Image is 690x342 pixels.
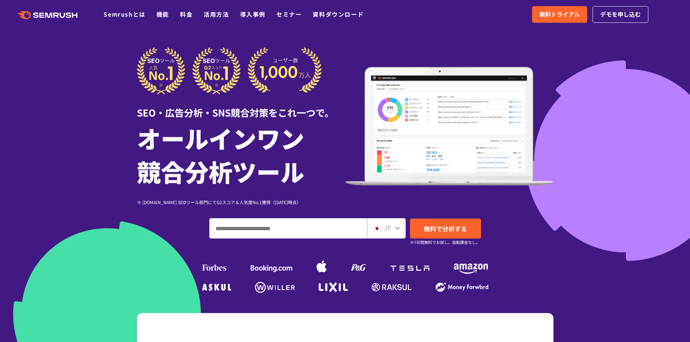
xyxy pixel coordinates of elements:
[137,94,345,119] div: SEO・広告分析・SNS競合対策をこれ一つで。
[424,224,467,233] span: 無料で分析する
[410,239,480,246] small: ※7日間無料でお試し。自動課金なし。
[137,121,345,188] h1: オールインワン 競合分析ツール
[532,6,587,23] a: 無料トライアル
[104,10,145,18] a: Semrushとは
[204,10,229,18] a: 活用方法
[539,10,580,19] span: 無料トライアル
[137,199,345,206] div: ※ [DOMAIN_NAME] SEOツール部門にてG2スコア＆人気度No.1獲得（[DATE]時点）
[180,10,193,18] a: 料金
[593,6,648,23] a: デモを申し込む
[600,10,641,19] span: デモを申し込む
[313,10,364,18] a: 資料ダウンロード
[240,10,265,18] a: 導入事例
[156,10,169,18] a: 機能
[210,219,367,238] input: ドメイン、キーワードまたはURLを入力してください
[410,219,481,238] a: 無料で分析する
[384,223,391,232] span: JP
[276,10,302,18] a: セミナー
